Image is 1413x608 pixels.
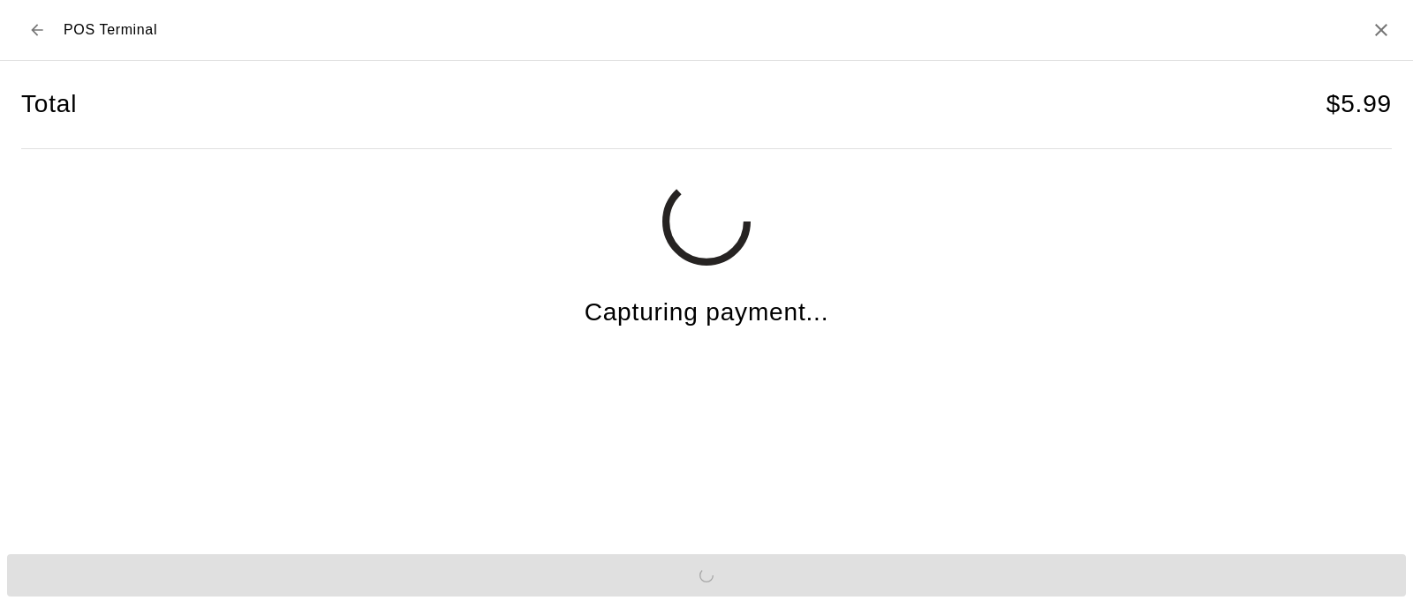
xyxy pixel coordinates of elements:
button: Back to checkout [21,14,53,46]
div: POS Terminal [21,14,157,46]
h4: $ 5.99 [1326,89,1392,120]
h4: Capturing payment... [585,297,829,328]
button: Close [1371,19,1392,41]
h4: Total [21,89,77,120]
